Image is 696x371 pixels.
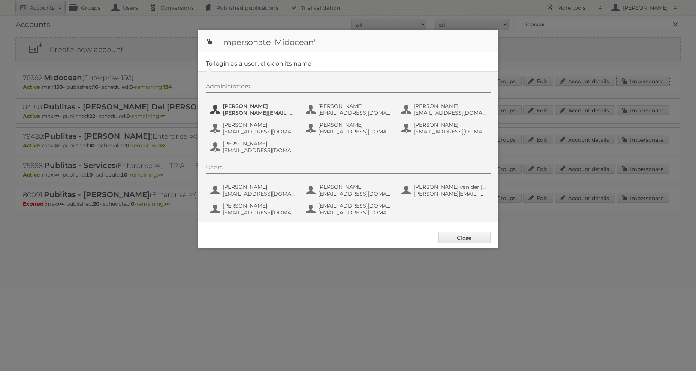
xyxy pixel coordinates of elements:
[318,202,391,209] span: [EMAIL_ADDRESS][DOMAIN_NAME]
[305,183,393,198] button: [PERSON_NAME] [EMAIL_ADDRESS][DOMAIN_NAME]
[305,202,393,217] button: [EMAIL_ADDRESS][DOMAIN_NAME] [EMAIL_ADDRESS][DOMAIN_NAME]
[318,184,391,190] span: [PERSON_NAME]
[305,121,393,136] button: [PERSON_NAME] [EMAIL_ADDRESS][DOMAIN_NAME]
[223,109,295,116] span: [PERSON_NAME][EMAIL_ADDRESS][DOMAIN_NAME]
[318,121,391,128] span: [PERSON_NAME]
[318,128,391,135] span: [EMAIL_ADDRESS][DOMAIN_NAME]
[401,102,489,117] button: [PERSON_NAME] [EMAIL_ADDRESS][DOMAIN_NAME]
[414,128,486,135] span: [EMAIL_ADDRESS][DOMAIN_NAME]
[223,184,295,190] span: [PERSON_NAME]
[223,121,295,128] span: [PERSON_NAME]
[223,147,295,154] span: [EMAIL_ADDRESS][DOMAIN_NAME]
[438,232,491,243] a: Close
[414,190,486,197] span: [PERSON_NAME][EMAIL_ADDRESS][DOMAIN_NAME]
[414,109,486,116] span: [EMAIL_ADDRESS][DOMAIN_NAME]
[401,183,489,198] button: [PERSON_NAME] van der [PERSON_NAME] [PERSON_NAME][EMAIL_ADDRESS][DOMAIN_NAME]
[223,103,295,109] span: [PERSON_NAME]
[414,103,486,109] span: [PERSON_NAME]
[210,183,298,198] button: [PERSON_NAME] [EMAIL_ADDRESS][DOMAIN_NAME]
[210,202,298,217] button: [PERSON_NAME] [EMAIL_ADDRESS][DOMAIN_NAME]
[414,121,486,128] span: [PERSON_NAME]
[318,109,391,116] span: [EMAIL_ADDRESS][DOMAIN_NAME]
[318,103,391,109] span: [PERSON_NAME]
[206,164,491,174] div: Users
[206,60,311,67] legend: To login as a user, click on its name
[223,190,295,197] span: [EMAIL_ADDRESS][DOMAIN_NAME]
[210,139,298,154] button: [PERSON_NAME] [EMAIL_ADDRESS][DOMAIN_NAME]
[223,209,295,216] span: [EMAIL_ADDRESS][DOMAIN_NAME]
[210,102,298,117] button: [PERSON_NAME] [PERSON_NAME][EMAIL_ADDRESS][DOMAIN_NAME]
[401,121,489,136] button: [PERSON_NAME] [EMAIL_ADDRESS][DOMAIN_NAME]
[206,83,491,93] div: Administrators
[198,30,498,52] h1: Impersonate 'Midocean'
[223,202,295,209] span: [PERSON_NAME]
[318,209,391,216] span: [EMAIL_ADDRESS][DOMAIN_NAME]
[210,121,298,136] button: [PERSON_NAME] [EMAIL_ADDRESS][DOMAIN_NAME]
[223,128,295,135] span: [EMAIL_ADDRESS][DOMAIN_NAME]
[223,140,295,147] span: [PERSON_NAME]
[318,190,391,197] span: [EMAIL_ADDRESS][DOMAIN_NAME]
[414,184,486,190] span: [PERSON_NAME] van der [PERSON_NAME]
[305,102,393,117] button: [PERSON_NAME] [EMAIL_ADDRESS][DOMAIN_NAME]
